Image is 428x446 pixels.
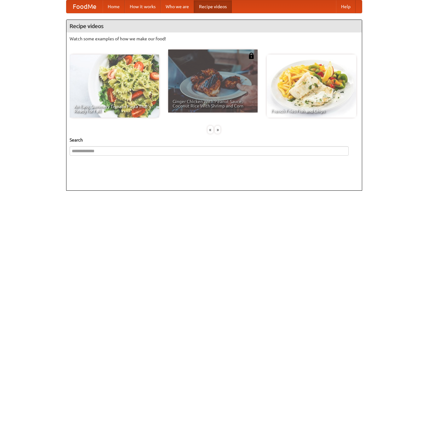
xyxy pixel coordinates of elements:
span: An Easy, Summery Tomato Pasta That's Ready for Fall [74,104,155,113]
a: French Fries Fish and Chips [267,55,356,118]
a: An Easy, Summery Tomato Pasta That's Ready for Fall [70,55,159,118]
a: Help [336,0,356,13]
img: 483408.png [248,53,254,59]
a: Home [103,0,125,13]
a: FoodMe [66,0,103,13]
a: Who we are [161,0,194,13]
a: How it works [125,0,161,13]
h5: Search [70,137,359,143]
p: Watch some examples of how we make our food! [70,36,359,42]
span: French Fries Fish and Chips [271,109,352,113]
div: « [208,126,213,134]
h4: Recipe videos [66,20,362,32]
div: » [215,126,220,134]
a: Recipe videos [194,0,232,13]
